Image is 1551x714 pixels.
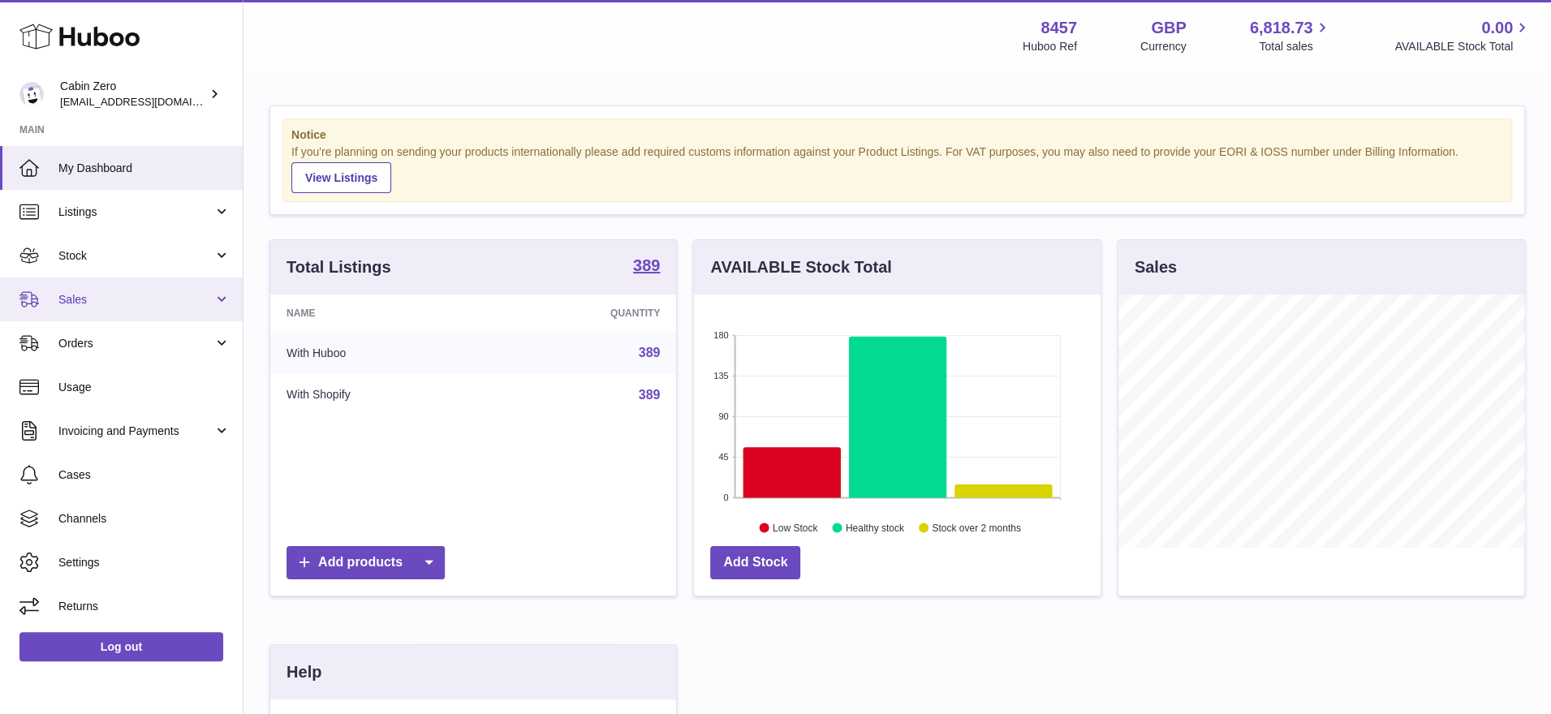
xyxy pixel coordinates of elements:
[58,467,230,483] span: Cases
[270,332,489,374] td: With Huboo
[58,204,213,220] span: Listings
[1135,256,1177,278] h3: Sales
[633,257,660,273] strong: 389
[1481,17,1513,39] span: 0.00
[633,257,660,277] a: 389
[58,292,213,308] span: Sales
[710,546,800,579] a: Add Stock
[19,632,223,661] a: Log out
[719,452,729,462] text: 45
[58,555,230,570] span: Settings
[1023,39,1077,54] div: Huboo Ref
[719,411,729,421] text: 90
[58,599,230,614] span: Returns
[846,522,905,533] text: Healthy stock
[287,546,445,579] a: Add products
[58,424,213,439] span: Invoicing and Payments
[724,492,729,502] text: 0
[270,295,489,332] th: Name
[933,522,1021,533] text: Stock over 2 months
[291,144,1503,193] div: If you're planning on sending your products internationally please add required customs informati...
[291,127,1503,143] strong: Notice
[1040,17,1077,39] strong: 8457
[1140,39,1187,54] div: Currency
[713,371,728,381] text: 135
[58,248,213,264] span: Stock
[710,256,891,278] h3: AVAILABLE Stock Total
[1250,17,1332,54] a: 6,818.73 Total sales
[58,511,230,527] span: Channels
[58,380,230,395] span: Usage
[773,522,818,533] text: Low Stock
[287,256,391,278] h3: Total Listings
[1259,39,1331,54] span: Total sales
[1394,39,1532,54] span: AVAILABLE Stock Total
[60,79,206,110] div: Cabin Zero
[489,295,677,332] th: Quantity
[287,661,321,683] h3: Help
[1394,17,1532,54] a: 0.00 AVAILABLE Stock Total
[291,162,391,193] a: View Listings
[713,330,728,340] text: 180
[1151,17,1186,39] strong: GBP
[58,161,230,176] span: My Dashboard
[270,374,489,416] td: With Shopify
[19,82,44,106] img: huboo@cabinzero.com
[639,388,661,402] a: 389
[639,346,661,359] a: 389
[58,336,213,351] span: Orders
[1250,17,1313,39] span: 6,818.73
[60,95,239,108] span: [EMAIL_ADDRESS][DOMAIN_NAME]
